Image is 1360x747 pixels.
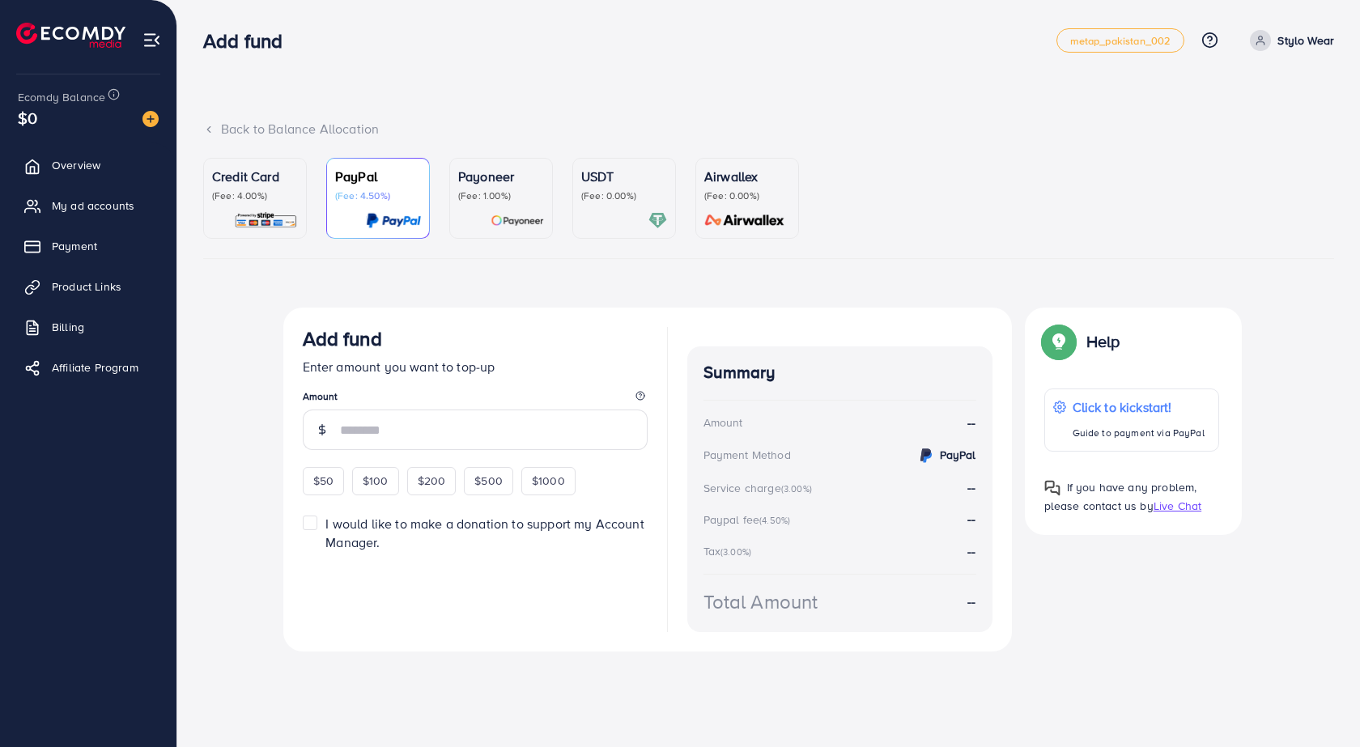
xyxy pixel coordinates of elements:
[12,351,164,384] a: Affiliate Program
[703,363,976,383] h4: Summary
[212,189,298,202] p: (Fee: 4.00%)
[1277,31,1334,50] p: Stylo Wear
[1073,397,1205,417] p: Click to kickstart!
[52,278,121,295] span: Product Links
[1154,498,1201,514] span: Live Chat
[703,543,757,559] div: Tax
[303,389,648,410] legend: Amount
[1070,36,1171,46] span: metap_pakistan_002
[12,230,164,262] a: Payment
[1044,479,1197,514] span: If you have any problem, please contact us by
[967,478,975,496] strong: --
[704,167,790,186] p: Airwallex
[940,447,976,463] strong: PayPal
[12,189,164,222] a: My ad accounts
[967,542,975,560] strong: --
[335,189,421,202] p: (Fee: 4.50%)
[303,357,648,376] p: Enter amount you want to top-up
[1073,423,1205,443] p: Guide to payment via PayPal
[18,89,105,105] span: Ecomdy Balance
[703,414,743,431] div: Amount
[1056,28,1185,53] a: metap_pakistan_002
[1243,30,1334,51] a: Stylo Wear
[52,197,134,214] span: My ad accounts
[967,592,975,611] strong: --
[491,211,544,230] img: card
[703,511,796,528] div: Paypal fee
[581,189,667,202] p: (Fee: 0.00%)
[418,473,446,489] span: $200
[458,189,544,202] p: (Fee: 1.00%)
[363,473,389,489] span: $100
[52,238,97,254] span: Payment
[212,167,298,186] p: Credit Card
[781,482,812,495] small: (3.00%)
[366,211,421,230] img: card
[703,447,791,463] div: Payment Method
[303,327,382,350] h3: Add fund
[1044,480,1060,496] img: Popup guide
[704,189,790,202] p: (Fee: 0.00%)
[1044,327,1073,356] img: Popup guide
[581,167,667,186] p: USDT
[142,111,159,127] img: image
[532,473,565,489] span: $1000
[703,588,818,616] div: Total Amount
[142,31,161,49] img: menu
[335,167,421,186] p: PayPal
[52,319,84,335] span: Billing
[313,473,334,489] span: $50
[52,359,138,376] span: Affiliate Program
[720,545,751,558] small: (3.00%)
[203,29,295,53] h3: Add fund
[1086,332,1120,351] p: Help
[325,515,644,551] span: I would like to make a donation to support my Account Manager.
[699,211,790,230] img: card
[12,311,164,343] a: Billing
[12,149,164,181] a: Overview
[967,414,975,432] strong: --
[967,510,975,528] strong: --
[759,514,790,527] small: (4.50%)
[1291,674,1348,735] iframe: Chat
[234,211,298,230] img: card
[12,270,164,303] a: Product Links
[474,473,503,489] span: $500
[203,120,1334,138] div: Back to Balance Allocation
[16,23,125,48] img: logo
[916,446,936,465] img: credit
[648,211,667,230] img: card
[703,480,817,496] div: Service charge
[18,106,37,129] span: $0
[52,157,100,173] span: Overview
[458,167,544,186] p: Payoneer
